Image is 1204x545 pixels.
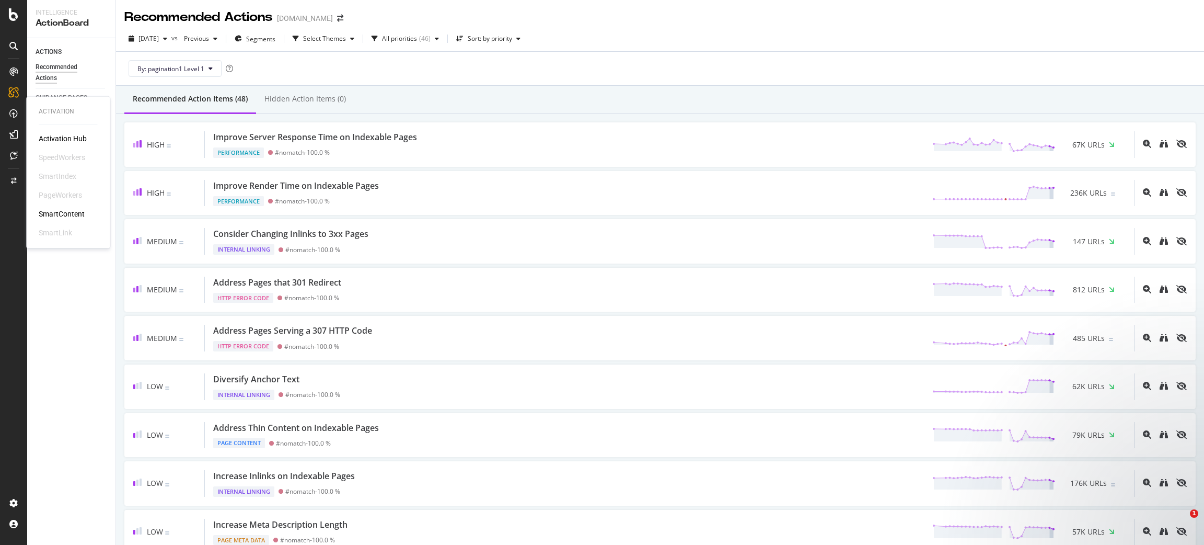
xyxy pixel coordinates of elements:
[285,246,340,254] div: #nomatch - 100.0 %
[213,196,264,207] div: Performance
[468,36,512,42] div: Sort: by priority
[1072,140,1105,150] span: 67K URLs
[213,277,341,289] div: Address Pages that 301 Redirect
[1176,334,1187,342] div: eye-slash
[277,13,333,24] div: [DOMAIN_NAME]
[213,228,368,240] div: Consider Changing Inlinks to 3xx Pages
[246,35,275,43] span: Segments
[129,60,222,77] button: By: pagination1 Level 1
[36,93,108,104] a: GUIDANCE PAGES
[147,381,163,391] span: Low
[276,439,331,447] div: #nomatch - 100.0 %
[1072,381,1105,392] span: 62K URLs
[1143,430,1151,439] div: magnifying-glass-plus
[1160,527,1168,536] div: binoculars
[133,94,248,104] div: Recommended Action Items (48)
[1143,285,1151,293] div: magnifying-glass-plus
[180,34,209,43] span: Previous
[213,438,265,448] div: Page Content
[1073,285,1105,295] span: 812 URLs
[1160,189,1168,198] a: binoculars
[147,478,163,488] span: Low
[1176,382,1187,390] div: eye-slash
[1160,334,1168,342] div: binoculars
[264,94,346,104] div: Hidden Action Items (0)
[36,47,62,58] div: ACTIONS
[1176,140,1187,148] div: eye-slash
[1176,430,1187,439] div: eye-slash
[1160,285,1168,293] div: binoculars
[382,36,417,42] div: All priorities
[1073,333,1105,344] span: 485 URLs
[1160,382,1168,391] a: binoculars
[1168,509,1194,535] iframe: Intercom live chat
[1160,528,1168,537] a: binoculars
[213,486,274,497] div: Internal Linking
[213,147,264,158] div: Performance
[1160,237,1168,245] div: binoculars
[124,8,273,26] div: Recommended Actions
[39,107,97,116] div: Activation
[1160,286,1168,294] a: binoculars
[1143,527,1151,536] div: magnifying-glass-plus
[213,180,379,192] div: Improve Render Time on Indexable Pages
[36,62,108,84] a: Recommended Actions
[147,236,177,246] span: Medium
[213,422,379,434] div: Address Thin Content on Indexable Pages
[285,487,340,495] div: #nomatch - 100.0 %
[1160,334,1168,343] a: binoculars
[275,197,330,205] div: #nomatch - 100.0 %
[1143,237,1151,245] div: magnifying-glass-plus
[179,241,183,244] img: Equal
[124,30,171,47] button: [DATE]
[39,171,76,181] div: SmartIndex
[280,536,335,544] div: #nomatch - 100.0 %
[147,333,177,343] span: Medium
[179,338,183,341] img: Equal
[284,343,339,350] div: #nomatch - 100.0 %
[36,62,98,84] div: Recommended Actions
[1143,188,1151,197] div: magnifying-glass-plus
[337,15,343,22] div: arrow-right-arrow-left
[147,188,165,198] span: High
[275,149,330,156] div: #nomatch - 100.0 %
[303,36,346,42] div: Select Themes
[213,470,355,482] div: Increase Inlinks on Indexable Pages
[36,17,107,29] div: ActionBoard
[39,133,87,144] a: Activation Hub
[179,289,183,292] img: Equal
[1160,237,1168,246] a: binoculars
[213,244,274,255] div: Internal Linking
[1143,334,1151,342] div: magnifying-glass-plus
[1190,509,1198,518] span: 1
[167,192,171,196] img: Equal
[137,64,204,73] span: By: pagination1 Level 1
[1160,140,1168,148] div: binoculars
[367,30,443,47] button: All priorities(46)
[39,228,72,238] div: SmartLink
[167,144,171,147] img: Equal
[1072,430,1105,440] span: 79K URLs
[147,430,163,440] span: Low
[213,341,273,351] div: HTTP Error Code
[36,8,107,17] div: Intelligence
[1143,140,1151,148] div: magnifying-glass-plus
[1160,431,1168,440] a: binoculars
[165,483,169,486] img: Equal
[171,33,180,42] span: vs
[230,30,280,47] button: Segments
[39,209,85,219] a: SmartContent
[39,190,82,200] a: PageWorkers
[39,152,85,163] div: SpeedWorkers
[1109,338,1113,341] img: Equal
[1176,285,1187,293] div: eye-slash
[1160,430,1168,439] div: binoculars
[284,294,339,302] div: #nomatch - 100.0 %
[213,293,273,303] div: HTTP Error Code
[213,390,274,400] div: Internal Linking
[213,373,299,385] div: Diversify Anchor Text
